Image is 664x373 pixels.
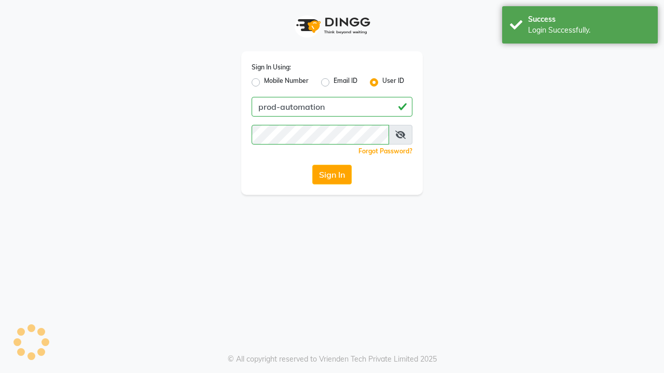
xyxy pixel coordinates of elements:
[334,76,357,89] label: Email ID
[528,14,650,25] div: Success
[290,10,374,41] img: logo1.svg
[382,76,404,89] label: User ID
[252,63,291,72] label: Sign In Using:
[312,165,352,184] button: Sign In
[264,76,309,89] label: Mobile Number
[252,97,412,117] input: Username
[528,25,650,36] div: Login Successfully.
[252,125,389,145] input: Username
[358,147,412,155] a: Forgot Password?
